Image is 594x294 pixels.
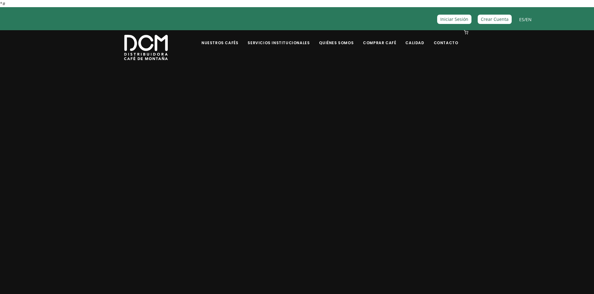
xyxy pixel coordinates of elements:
a: Nuestros Cafés [198,31,242,45]
a: EN [526,16,532,22]
a: ES [519,16,524,22]
a: Servicios Institucionales [244,31,313,45]
a: Contacto [430,31,462,45]
a: Comprar Café [359,31,400,45]
a: Calidad [402,31,428,45]
a: Quiénes Somos [315,31,357,45]
span: / [519,16,532,23]
a: Crear Cuenta [478,15,512,24]
a: Iniciar Sesión [437,15,471,24]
